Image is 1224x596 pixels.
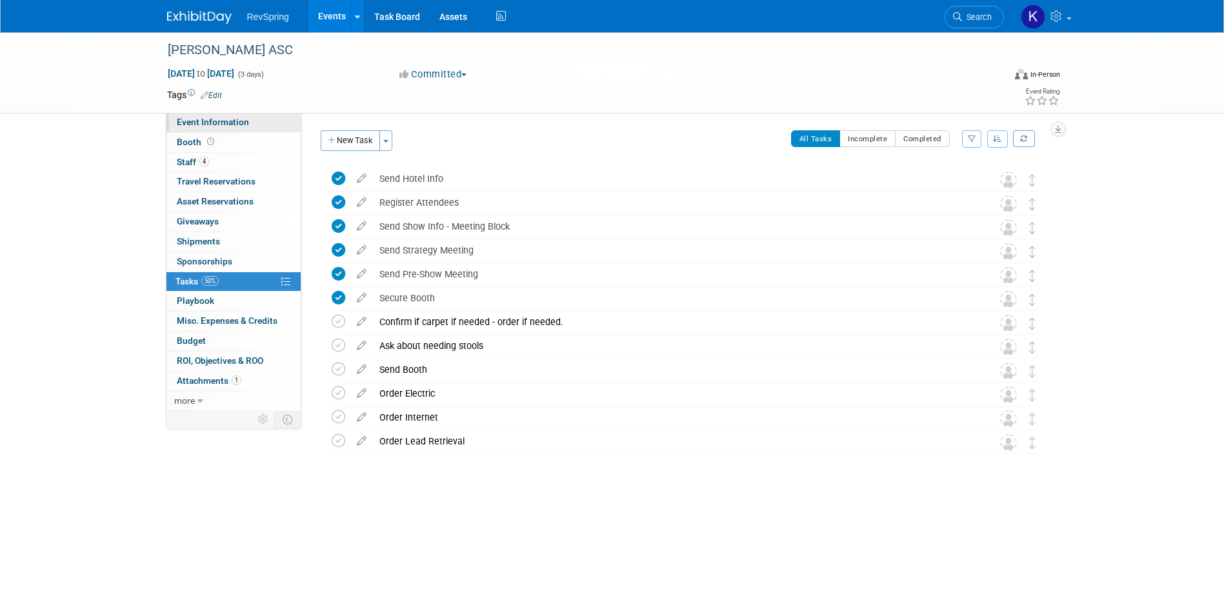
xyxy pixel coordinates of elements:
i: Move task [1029,222,1036,234]
a: edit [350,435,373,447]
a: Staff4 [166,153,301,172]
a: Edit [201,91,222,100]
div: Secure Booth [373,287,974,309]
i: Move task [1029,174,1036,186]
span: Staff [177,157,209,167]
a: Attachments1 [166,372,301,391]
a: edit [350,244,373,256]
span: Budget [177,335,206,346]
div: Send Pre-Show Meeting [373,263,974,285]
span: 4 [199,157,209,166]
i: Move task [1029,293,1036,306]
button: All Tasks [791,130,841,147]
a: Playbook [166,292,301,311]
img: Unassigned [1000,291,1017,308]
div: Send Booth [373,359,974,381]
img: Unassigned [1000,434,1017,451]
span: more [174,395,195,406]
span: Asset Reservations [177,196,254,206]
span: Travel Reservations [177,176,256,186]
a: edit [350,412,373,423]
a: Misc. Expenses & Credits [166,312,301,331]
img: Unassigned [1000,386,1017,403]
img: Unassigned [1000,315,1017,332]
span: Booth not reserved yet [205,137,217,146]
img: Format-Inperson.png [1015,69,1028,79]
span: Tasks [176,276,219,286]
button: Committed [395,68,472,81]
i: Move task [1029,413,1036,425]
img: Unassigned [1000,267,1017,284]
img: Unassigned [1000,243,1017,260]
span: Playbook [177,295,214,306]
i: Move task [1029,341,1036,353]
a: edit [350,197,373,208]
span: Sponsorships [177,256,232,266]
i: Move task [1029,246,1036,258]
img: Unassigned [1000,410,1017,427]
span: [DATE] [DATE] [167,68,235,79]
img: Unassigned [1000,339,1017,355]
div: Register Attendees [373,192,974,214]
img: Kelsey Culver [1021,5,1045,29]
div: Event Rating [1025,88,1059,95]
a: Search [945,6,1004,28]
span: Misc. Expenses & Credits [177,315,277,326]
a: edit [350,340,373,352]
div: Send Hotel Info [373,168,974,190]
div: Confirm if carpet if needed - order if needed. [373,311,974,333]
i: Move task [1029,198,1036,210]
div: Event Format [928,67,1061,86]
span: 1 [232,375,241,385]
a: Asset Reservations [166,192,301,212]
a: Event Information [166,113,301,132]
span: (3 days) [237,70,264,79]
a: Refresh [1013,130,1035,147]
a: Sponsorships [166,252,301,272]
div: Ask about needing stools [373,335,974,357]
td: Tags [167,88,222,101]
a: edit [350,292,373,304]
a: edit [350,221,373,232]
a: Travel Reservations [166,172,301,192]
button: Completed [895,130,950,147]
a: edit [350,364,373,375]
a: more [166,392,301,411]
img: ExhibitDay [167,11,232,24]
i: Move task [1029,437,1036,449]
i: Move task [1029,389,1036,401]
a: Shipments [166,232,301,252]
a: edit [350,388,373,399]
a: Giveaways [166,212,301,232]
i: Move task [1029,270,1036,282]
img: Unassigned [1000,172,1017,188]
span: RevSpring [247,12,289,22]
img: Unassigned [1000,195,1017,212]
span: ROI, Objectives & ROO [177,355,263,366]
a: Booth [166,133,301,152]
a: edit [350,316,373,328]
a: Tasks50% [166,272,301,292]
img: Unassigned [1000,363,1017,379]
img: Unassigned [1000,219,1017,236]
a: Budget [166,332,301,351]
button: Incomplete [839,130,896,147]
span: Search [962,12,992,22]
span: 50% [201,276,219,286]
span: Attachments [177,375,241,386]
button: New Task [321,130,380,151]
span: Shipments [177,236,220,246]
div: Send Show Info - Meeting Block [373,215,974,237]
i: Move task [1029,317,1036,330]
i: Move task [1029,365,1036,377]
span: Booth [177,137,217,147]
div: In-Person [1030,70,1060,79]
a: ROI, Objectives & ROO [166,352,301,371]
div: Order Internet [373,406,974,428]
span: Event Information [177,117,249,127]
div: Order Lead Retrieval [373,430,974,452]
div: Send Strategy Meeting [373,239,974,261]
span: to [195,68,207,79]
td: Toggle Event Tabs [274,411,301,428]
div: [PERSON_NAME] ASC [163,39,985,62]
